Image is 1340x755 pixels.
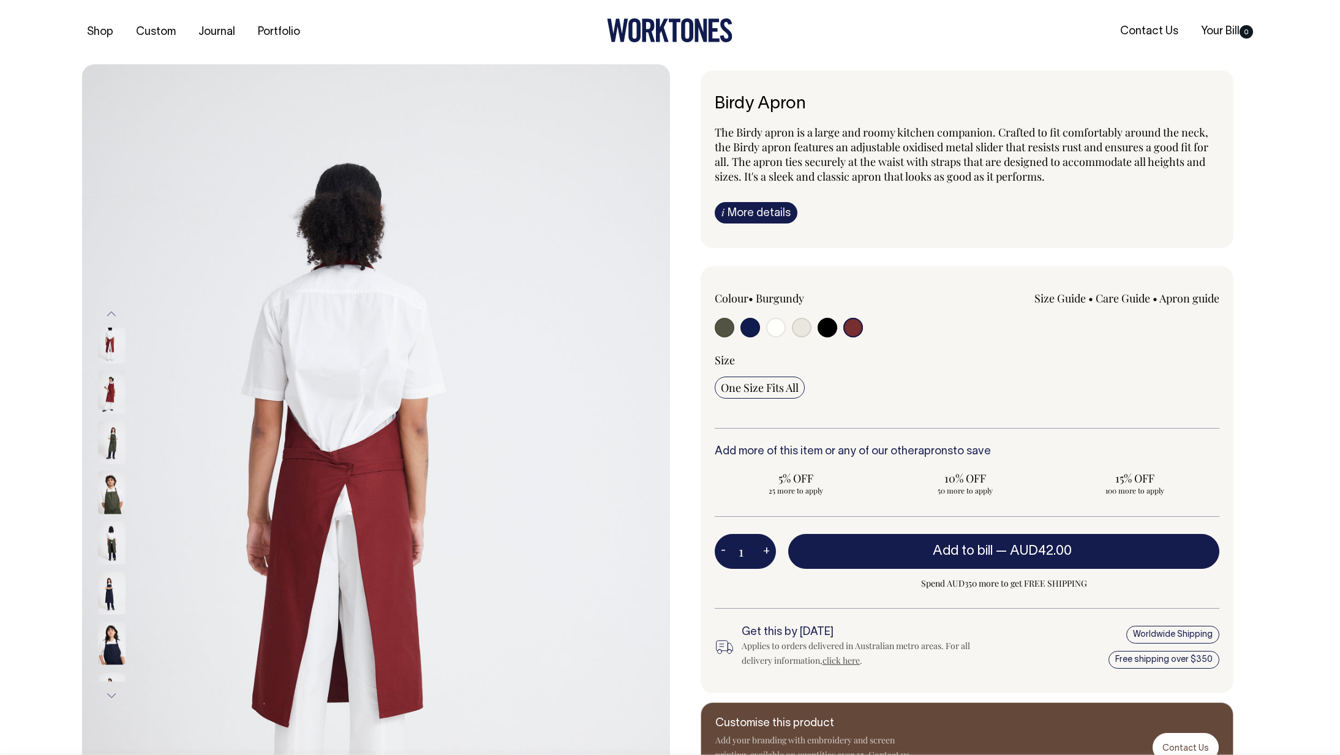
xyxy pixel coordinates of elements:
[748,291,753,306] span: •
[1115,21,1183,42] a: Contact Us
[715,125,1208,184] span: The Birdy apron is a large and roomy kitchen companion. Crafted to fit comfortably around the nec...
[1010,545,1072,557] span: AUD42.00
[1240,25,1253,39] span: 0
[98,421,126,464] img: olive
[98,471,126,514] img: olive
[721,206,725,219] span: i
[715,353,1219,367] div: Size
[102,300,121,328] button: Previous
[715,377,805,399] input: One Size Fits All
[98,571,126,614] img: dark-navy
[788,576,1219,591] span: Spend AUD350 more to get FREE SHIPPING
[1060,471,1210,486] span: 15% OFF
[933,545,993,557] span: Add to bill
[757,539,776,564] button: +
[918,446,953,457] a: aprons
[715,446,1219,458] h6: Add more of this item or any of our other to save
[890,486,1041,495] span: 50 more to apply
[98,622,126,664] img: dark-navy
[721,380,799,395] span: One Size Fits All
[884,467,1047,499] input: 10% OFF 50 more to apply
[715,291,917,306] div: Colour
[715,539,732,564] button: -
[1096,291,1150,306] a: Care Guide
[194,22,240,42] a: Journal
[1159,291,1219,306] a: Apron guide
[996,545,1075,557] span: —
[715,95,1219,114] h6: Birdy Apron
[98,672,126,715] img: dark-navy
[715,718,911,730] h6: Customise this product
[1196,21,1258,42] a: Your Bill0
[721,471,871,486] span: 5% OFF
[98,370,126,413] img: Birdy Apron
[102,682,121,710] button: Next
[721,486,871,495] span: 25 more to apply
[253,22,305,42] a: Portfolio
[82,22,118,42] a: Shop
[131,22,181,42] a: Custom
[788,534,1219,568] button: Add to bill —AUD42.00
[1034,291,1086,306] a: Size Guide
[822,655,860,666] a: click here
[742,626,990,639] h6: Get this by [DATE]
[98,521,126,564] img: olive
[1153,291,1157,306] span: •
[742,639,990,668] div: Applies to orders delivered in Australian metro areas. For all delivery information, .
[1060,486,1210,495] span: 100 more to apply
[715,202,797,223] a: iMore details
[890,471,1041,486] span: 10% OFF
[715,467,877,499] input: 5% OFF 25 more to apply
[756,291,804,306] label: Burgundy
[98,320,126,363] img: burgundy
[1053,467,1216,499] input: 15% OFF 100 more to apply
[1088,291,1093,306] span: •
